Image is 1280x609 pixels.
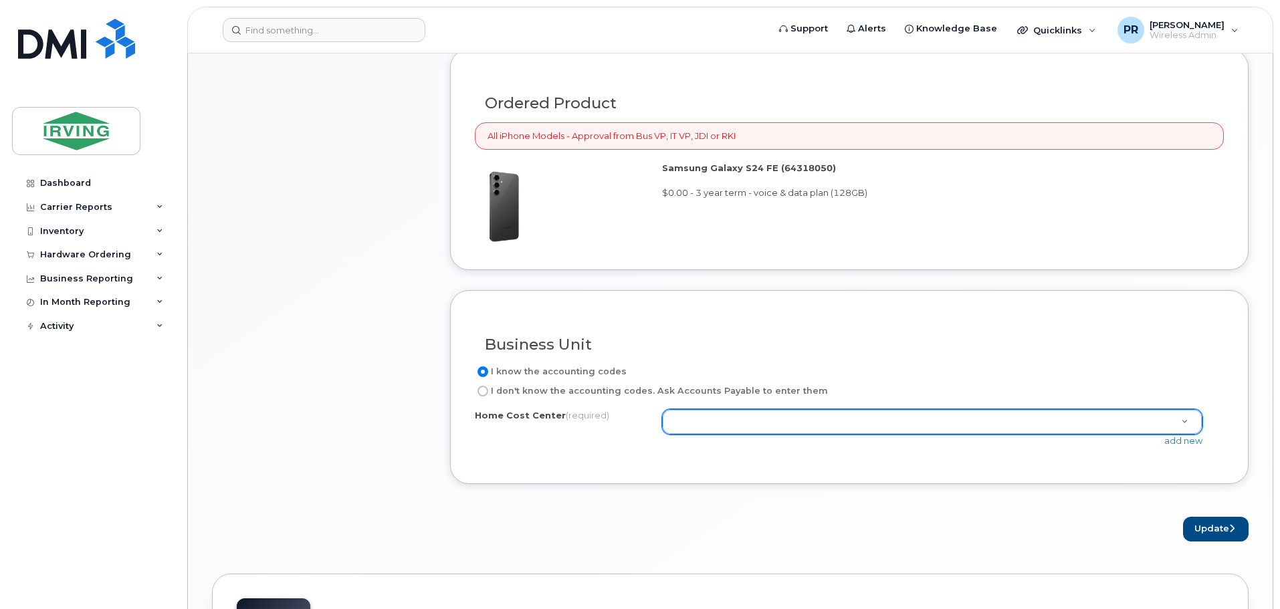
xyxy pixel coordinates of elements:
label: Home Cost Center [475,409,609,422]
span: Support [790,22,828,35]
h3: Business Unit [485,336,1214,353]
a: Support [770,15,837,42]
img: s24_fe.png [475,168,522,245]
input: Find something... [223,18,425,42]
p: All iPhone Models - Approval from Bus VP, IT VP, JDI or RKI [488,130,736,142]
strong: Samsung Galaxy S24 FE (64318050) [662,162,836,173]
span: (required) [566,410,609,420]
a: Knowledge Base [895,15,1006,42]
span: PR [1124,22,1138,38]
div: Quicklinks [1008,17,1105,43]
span: Quicklinks [1033,25,1082,35]
a: Alerts [837,15,895,42]
span: Knowledge Base [916,22,997,35]
input: I know the accounting codes [477,366,488,377]
h3: Ordered Product [485,95,1214,112]
span: $0.00 - 3 year term - voice & data plan (128GB) [662,187,867,198]
input: I don't know the accounting codes. Ask Accounts Payable to enter them [477,386,488,396]
span: Wireless Admin [1150,30,1224,41]
button: Update [1183,517,1249,541]
label: I don't know the accounting codes. Ask Accounts Payable to enter them [475,383,828,399]
span: Alerts [858,22,886,35]
div: Poirier, Robert [1108,17,1248,43]
span: [PERSON_NAME] [1150,19,1224,30]
a: add new [1164,435,1202,446]
label: I know the accounting codes [475,364,627,380]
